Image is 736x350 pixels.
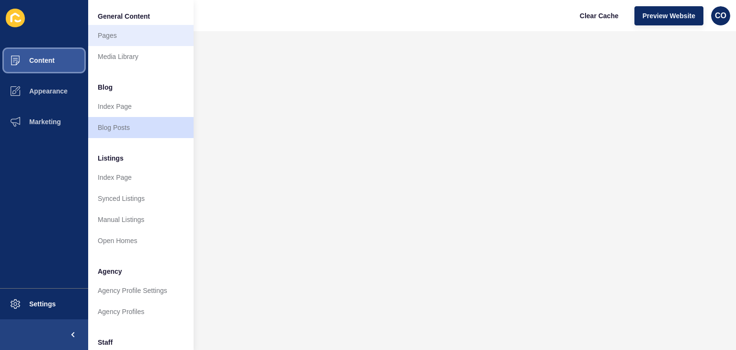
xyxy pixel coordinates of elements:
a: Media Library [88,46,194,67]
a: Synced Listings [88,188,194,209]
span: Listings [98,153,124,163]
span: CO [715,11,726,21]
button: Clear Cache [572,6,627,25]
a: Index Page [88,167,194,188]
span: Clear Cache [580,11,619,21]
a: Blog Posts [88,117,194,138]
span: Blog [98,82,113,92]
a: Agency Profiles [88,301,194,322]
a: Manual Listings [88,209,194,230]
a: Open Homes [88,230,194,251]
span: Staff [98,338,113,347]
span: Preview Website [643,11,695,21]
span: Agency [98,267,122,276]
a: Pages [88,25,194,46]
button: Preview Website [634,6,703,25]
a: Agency Profile Settings [88,280,194,301]
span: General Content [98,12,150,21]
a: Index Page [88,96,194,117]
